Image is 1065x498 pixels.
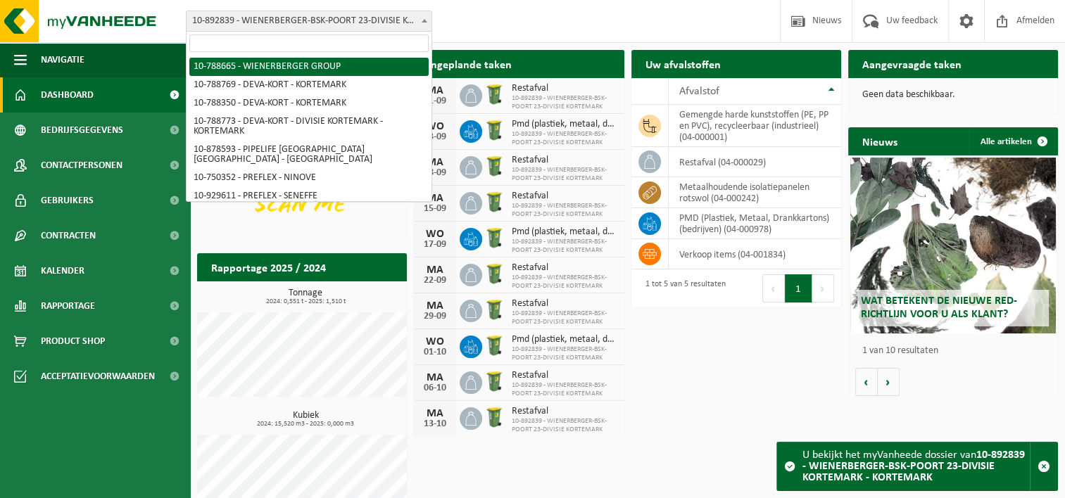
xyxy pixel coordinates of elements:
[669,177,841,208] td: metaalhoudende isolatiepanelen rotswol (04-000242)
[512,309,617,326] span: 10-892839 - WIENERBERGER-BSK-POORT 23-DIVISIE KORTEMARK
[669,105,841,147] td: gemengde harde kunststoffen (PE, PP en PVC), recycleerbaar (industrieel) (04-000001)
[482,333,506,357] img: WB-0240-HPE-GN-50
[421,372,449,383] div: MA
[421,347,449,357] div: 01-10
[969,127,1057,155] a: Alle artikelen
[850,158,1056,333] a: Wat betekent de nieuwe RED-richtlijn voor u als klant?
[421,312,449,321] div: 29-09
[862,90,1044,100] p: Geen data beschikbaar.
[204,288,407,305] h3: Tonnage
[482,369,506,393] img: WB-0240-HPE-GN-50
[421,264,449,276] div: MA
[41,359,155,394] span: Acceptatievoorwaarden
[812,274,834,302] button: Next
[802,442,1030,490] div: U bekijkt het myVanheede dossier van
[512,83,617,94] span: Restafval
[189,58,429,76] li: 10-788665 - WIENERBERGER GROUP
[189,187,429,205] li: 10-929611 - PREFLEX - SENEFFE
[802,449,1025,483] strong: 10-892839 - WIENERBERGER-BSK-POORT 23-DIVISIE KORTEMARK - KORTEMARK
[421,276,449,286] div: 22-09
[669,208,841,239] td: PMD (Plastiek, Metaal, Drankkartons) (bedrijven) (04-000978)
[512,202,617,219] span: 10-892839 - WIENERBERGER-BSK-POORT 23-DIVISIE KORTEMARK
[482,154,506,178] img: WB-0240-HPE-GN-50
[197,253,340,281] h2: Rapportage 2025 / 2024
[512,417,617,434] span: 10-892839 - WIENERBERGER-BSK-POORT 23-DIVISIE KORTEMARK
[512,381,617,398] span: 10-892839 - WIENERBERGER-BSK-POORT 23-DIVISIE KORTEMARK
[631,50,735,77] h2: Uw afvalstoffen
[638,273,726,304] div: 1 tot 5 van 5 resultaten
[512,94,617,111] span: 10-892839 - WIENERBERGER-BSK-POORT 23-DIVISIE KORTEMARK
[189,94,429,113] li: 10-788350 - DEVA-KORT - KORTEMARK
[41,218,96,253] span: Contracten
[189,141,429,169] li: 10-878593 - PIPELIFE [GEOGRAPHIC_DATA] [GEOGRAPHIC_DATA] - [GEOGRAPHIC_DATA]
[189,113,429,141] li: 10-788773 - DEVA-KORT - DIVISIE KORTEMARK - KORTEMARK
[421,96,449,106] div: 01-09
[512,274,617,290] span: 10-892839 - WIENERBERGER-BSK-POORT 23-DIVISIE KORTEMARK
[482,82,506,106] img: WB-0240-HPE-GN-50
[848,127,912,155] h2: Nieuws
[41,42,84,77] span: Navigatie
[421,419,449,429] div: 13-10
[669,239,841,269] td: verkoop items (04-001834)
[421,168,449,178] div: 08-09
[421,383,449,393] div: 06-10
[186,11,432,32] span: 10-892839 - WIENERBERGER-BSK-POORT 23-DIVISIE KORTEMARK - KORTEMARK
[189,76,429,94] li: 10-788769 - DEVA-KORT - KORTEMARK
[861,295,1017,320] span: Wat betekent de nieuwe RED-richtlijn voor u als klant?
[421,336,449,347] div: WO
[421,157,449,168] div: MA
[41,253,84,288] span: Kalender
[512,155,617,166] span: Restafval
[421,229,449,240] div: WO
[421,132,449,142] div: 03-09
[41,148,122,183] span: Contactpersonen
[679,86,719,97] span: Afvalstof
[669,147,841,177] td: restafval (04-000029)
[512,226,617,238] span: Pmd (plastiek, metaal, drankkartons) (bedrijven)
[421,300,449,312] div: MA
[41,77,94,113] span: Dashboard
[512,119,617,130] span: Pmd (plastiek, metaal, drankkartons) (bedrijven)
[204,298,407,305] span: 2024: 0,551 t - 2025: 1,510 t
[512,370,617,381] span: Restafval
[482,262,506,286] img: WB-0240-HPE-GN-50
[41,288,95,324] span: Rapportage
[785,274,812,302] button: 1
[512,406,617,417] span: Restafval
[512,166,617,183] span: 10-892839 - WIENERBERGER-BSK-POORT 23-DIVISIE KORTEMARK
[848,50,976,77] h2: Aangevraagde taken
[862,346,1051,356] p: 1 van 10 resultaten
[421,204,449,214] div: 15-09
[41,113,123,148] span: Bedrijfsgegevens
[855,368,878,396] button: Vorige
[204,411,407,428] h3: Kubiek
[189,169,429,187] li: 10-750352 - PREFLEX - NINOVE
[512,298,617,309] span: Restafval
[512,238,617,255] span: 10-892839 - WIENERBERGER-BSK-POORT 23-DIVISIE KORTEMARK
[187,11,431,31] span: 10-892839 - WIENERBERGER-BSK-POORT 23-DIVISIE KORTEMARK - KORTEMARK
[482,298,506,321] img: WB-0240-HPE-GN-50
[512,345,617,362] span: 10-892839 - WIENERBERGER-BSK-POORT 23-DIVISIE KORTEMARK
[421,121,449,132] div: WO
[482,190,506,214] img: WB-0240-HPE-GN-50
[204,421,407,428] span: 2024: 15,520 m3 - 2025: 0,000 m3
[482,405,506,429] img: WB-0240-HPE-GN-50
[482,118,506,142] img: WB-0240-HPE-GN-50
[421,240,449,250] div: 17-09
[482,226,506,250] img: WB-0240-HPE-GN-50
[512,262,617,274] span: Restafval
[512,191,617,202] span: Restafval
[512,130,617,147] span: 10-892839 - WIENERBERGER-BSK-POORT 23-DIVISIE KORTEMARK
[421,85,449,96] div: MA
[878,368,900,396] button: Volgende
[414,50,526,77] h2: Ingeplande taken
[421,408,449,419] div: MA
[41,183,94,218] span: Gebruikers
[512,334,617,345] span: Pmd (plastiek, metaal, drankkartons) (bedrijven)
[762,274,785,302] button: Previous
[302,281,405,309] a: Bekijk rapportage
[41,324,105,359] span: Product Shop
[421,193,449,204] div: MA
